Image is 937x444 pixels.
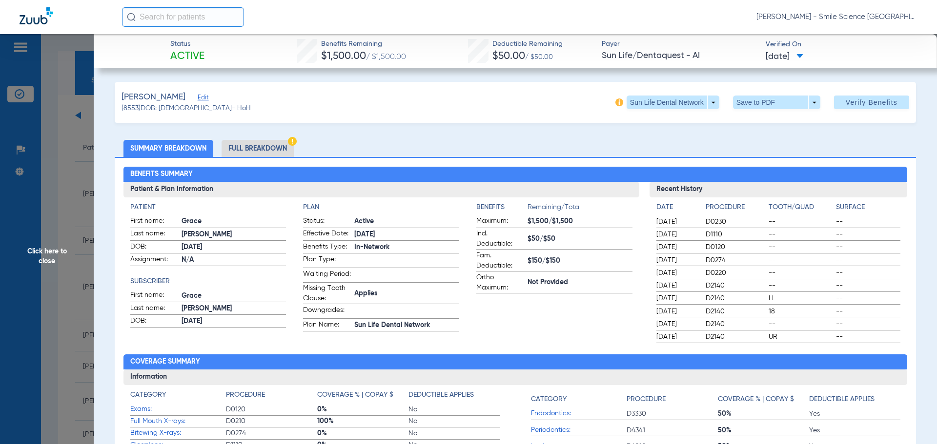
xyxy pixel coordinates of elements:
h2: Coverage Summary [123,354,908,370]
span: -- [836,230,900,239]
span: Fam. Deductible: [476,251,524,271]
span: [DATE] [656,268,697,278]
input: Search for patients [122,7,244,27]
img: Hazard [288,137,297,146]
span: Edit [198,94,206,103]
h4: Date [656,202,697,212]
span: -- [769,255,833,265]
span: -- [836,242,900,252]
span: No [408,405,500,414]
span: / $50.00 [525,54,553,60]
span: Active [354,216,459,227]
span: -- [836,281,900,290]
app-breakdown-title: Tooth/Quad [769,202,833,216]
li: Full Breakdown [222,140,294,157]
app-breakdown-title: Coverage % | Copay $ [718,390,809,408]
span: [DATE] [656,281,697,290]
span: 0% [317,428,408,438]
span: D0274 [226,428,317,438]
h3: Recent History [650,182,908,197]
span: Waiting Period: [303,269,351,282]
span: Effective Date: [303,229,351,240]
app-breakdown-title: Coverage % | Copay $ [317,390,408,404]
span: [DATE] [182,316,286,327]
h4: Category [531,394,567,405]
span: In-Network [354,242,459,252]
span: $1,500.00 [321,51,366,61]
span: Ind. Deductible: [476,229,524,249]
span: Grace [182,216,286,227]
span: 50% [718,409,809,419]
span: Ortho Maximum: [476,272,524,293]
span: Maximum: [476,216,524,228]
span: -- [769,268,833,278]
span: LL [769,293,833,303]
span: (8553) DOB: [DEMOGRAPHIC_DATA] - HoH [122,103,251,114]
app-breakdown-title: Procedure [706,202,765,216]
span: No [408,428,500,438]
span: Sun Life/Dentaquest - AI [602,50,757,62]
span: Yes [809,425,900,435]
h4: Procedure [706,202,765,212]
app-breakdown-title: Benefits [476,202,528,216]
h4: Coverage % | Copay $ [317,390,393,400]
span: D4341 [627,425,718,435]
h4: Deductible Applies [809,394,875,405]
span: N/A [182,255,286,265]
span: 50% [718,425,809,435]
app-breakdown-title: Deductible Applies [408,390,500,404]
span: -- [769,242,833,252]
button: Sun Life Dental Network [627,96,719,109]
span: [DATE] [656,217,697,227]
span: Not Provided [528,277,632,288]
span: D0220 [706,268,765,278]
span: Deductible Remaining [492,39,563,49]
span: DOB: [130,242,178,253]
span: [DATE] [656,307,697,316]
span: [DATE] [656,332,697,342]
span: Verify Benefits [846,98,897,106]
h4: Surface [836,202,900,212]
span: Last name: [130,303,178,315]
li: Summary Breakdown [123,140,213,157]
h4: Subscriber [130,276,286,287]
span: Grace [182,291,286,301]
app-breakdown-title: Deductible Applies [809,390,900,408]
span: First name: [130,216,178,228]
span: Benefits Remaining [321,39,406,49]
span: [PERSON_NAME] [182,304,286,314]
span: D0274 [706,255,765,265]
span: [DATE] [656,319,697,329]
h4: Plan [303,202,459,212]
span: -- [769,230,833,239]
span: First name: [130,290,178,302]
span: $150/$150 [528,256,632,266]
span: 18 [769,307,833,316]
span: Status: [303,216,351,228]
app-breakdown-title: Surface [836,202,900,216]
span: [DATE] [656,255,697,265]
span: D0120 [226,405,317,414]
span: [PERSON_NAME] [182,230,286,240]
h4: Procedure [627,394,666,405]
span: Downgrades: [303,305,351,318]
span: No [408,416,500,426]
iframe: Chat Widget [888,397,937,444]
span: Full Mouth X-rays: [130,416,226,426]
span: -- [836,217,900,227]
span: Periodontics: [531,425,627,435]
app-breakdown-title: Procedure [627,390,718,408]
span: Assignment: [130,254,178,266]
span: Bitewing X-rays: [130,428,226,438]
span: D0210 [226,416,317,426]
h4: Benefits [476,202,528,212]
span: [PERSON_NAME] - Smile Science [GEOGRAPHIC_DATA] [756,12,917,22]
span: Applies [354,289,459,299]
span: -- [836,307,900,316]
span: Remaining/Total [528,202,632,216]
span: $1,500/$1,500 [528,216,632,227]
span: D2140 [706,319,765,329]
